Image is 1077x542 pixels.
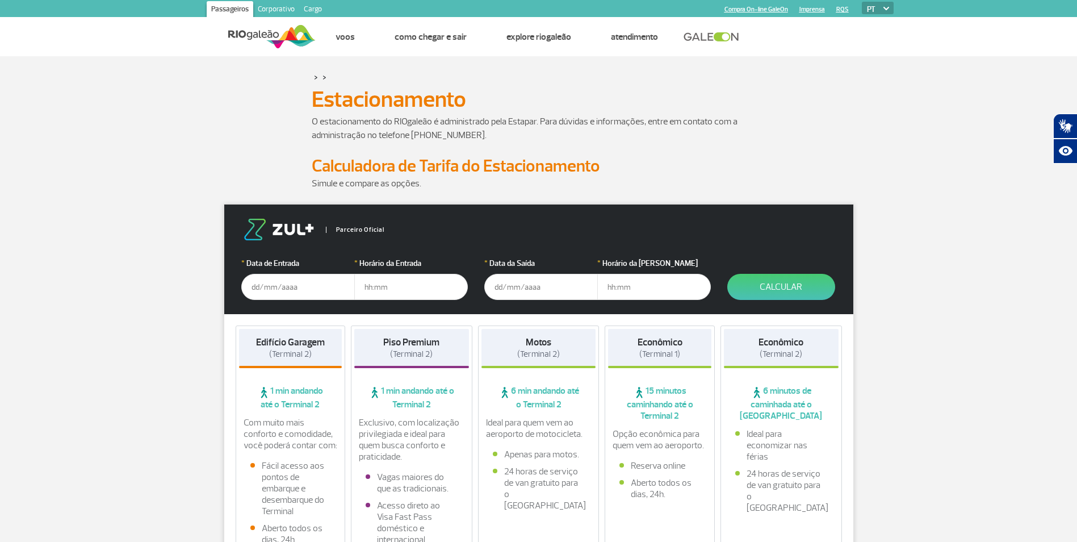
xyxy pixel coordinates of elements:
[322,70,326,84] a: >
[1053,114,1077,139] button: Abrir tradutor de língua de sinais.
[799,6,825,13] a: Imprensa
[244,417,338,451] p: Com muito mais conforto e comodidade, você poderá contar com:
[239,385,342,410] span: 1 min andando até o Terminal 2
[1053,139,1077,164] button: Abrir recursos assistivos.
[354,385,469,410] span: 1 min andando até o Terminal 2
[241,219,316,240] img: logo-zul.png
[253,1,299,19] a: Corporativo
[517,349,560,360] span: (Terminal 2)
[639,349,680,360] span: (Terminal 1)
[727,274,835,300] button: Calcular
[611,31,658,43] a: Atendimento
[493,449,585,460] li: Apenas para motos.
[597,274,711,300] input: hh:mm
[312,115,766,142] p: O estacionamento do RIOgaleão é administrado pela Estapar. Para dúvidas e informações, entre em c...
[354,274,468,300] input: hh:mm
[207,1,253,19] a: Passageiros
[638,336,682,348] strong: Econômico
[1053,114,1077,164] div: Plugin de acessibilidade da Hand Talk.
[758,336,803,348] strong: Econômico
[526,336,551,348] strong: Motos
[326,227,384,233] span: Parceiro Oficial
[366,472,458,494] li: Vagas maiores do que as tradicionais.
[608,385,711,422] span: 15 minutos caminhando até o Terminal 2
[395,31,467,43] a: Como chegar e sair
[735,468,827,514] li: 24 horas de serviço de van gratuito para o [GEOGRAPHIC_DATA]
[269,349,312,360] span: (Terminal 2)
[484,257,598,269] label: Data da Saída
[241,274,355,300] input: dd/mm/aaaa
[597,257,711,269] label: Horário da [PERSON_NAME]
[486,417,592,440] p: Ideal para quem vem ao aeroporto de motocicleta.
[724,6,788,13] a: Compra On-line GaleOn
[299,1,326,19] a: Cargo
[359,417,464,462] p: Exclusivo, com localização privilegiada e ideal para quem busca conforto e praticidade.
[493,466,585,511] li: 24 horas de serviço de van gratuito para o [GEOGRAPHIC_DATA]
[484,274,598,300] input: dd/mm/aaaa
[336,31,355,43] a: Voos
[619,477,700,500] li: Aberto todos os dias, 24h.
[735,428,827,462] li: Ideal para economizar nas férias
[250,460,331,517] li: Fácil acesso aos pontos de embarque e desembarque do Terminal
[256,336,325,348] strong: Edifício Garagem
[724,385,839,422] span: 6 minutos de caminhada até o [GEOGRAPHIC_DATA]
[836,6,849,13] a: RQS
[314,70,318,84] a: >
[312,90,766,109] h1: Estacionamento
[312,156,766,177] h2: Calculadora de Tarifa do Estacionamento
[312,177,766,190] p: Simule e compare as opções.
[390,349,433,360] span: (Terminal 2)
[241,257,355,269] label: Data de Entrada
[760,349,802,360] span: (Terminal 2)
[383,336,439,348] strong: Piso Premium
[613,428,707,451] p: Opção econômica para quem vem ao aeroporto.
[354,257,468,269] label: Horário da Entrada
[506,31,571,43] a: Explore RIOgaleão
[619,460,700,472] li: Reserva online
[481,385,596,410] span: 6 min andando até o Terminal 2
